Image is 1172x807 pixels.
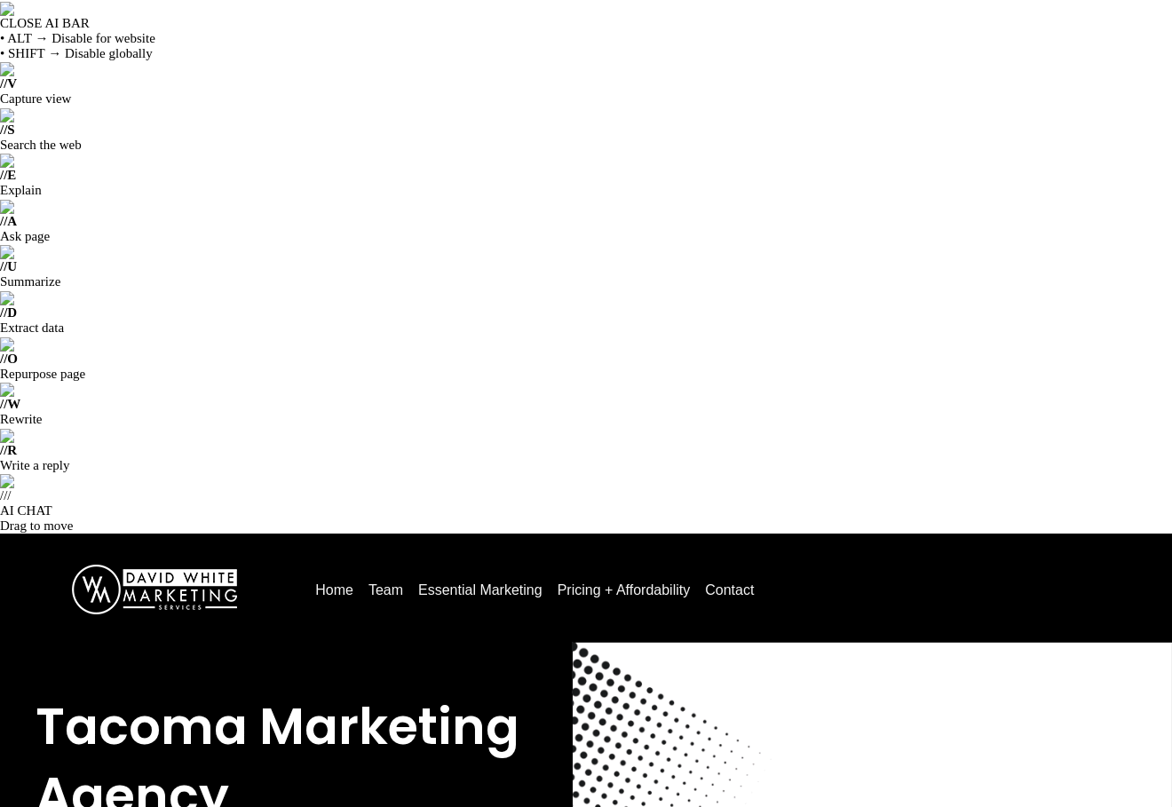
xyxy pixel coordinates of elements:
[698,576,761,605] a: Contact
[550,576,698,605] a: Pricing + Affordability
[72,565,237,614] img: DavidWhite-Marketing-Logo
[361,576,410,605] a: Team
[308,575,1136,605] nav: Menu
[308,576,360,605] a: Home
[72,581,237,596] a: DavidWhite-Marketing-Logo
[411,576,550,605] a: Essential Marketing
